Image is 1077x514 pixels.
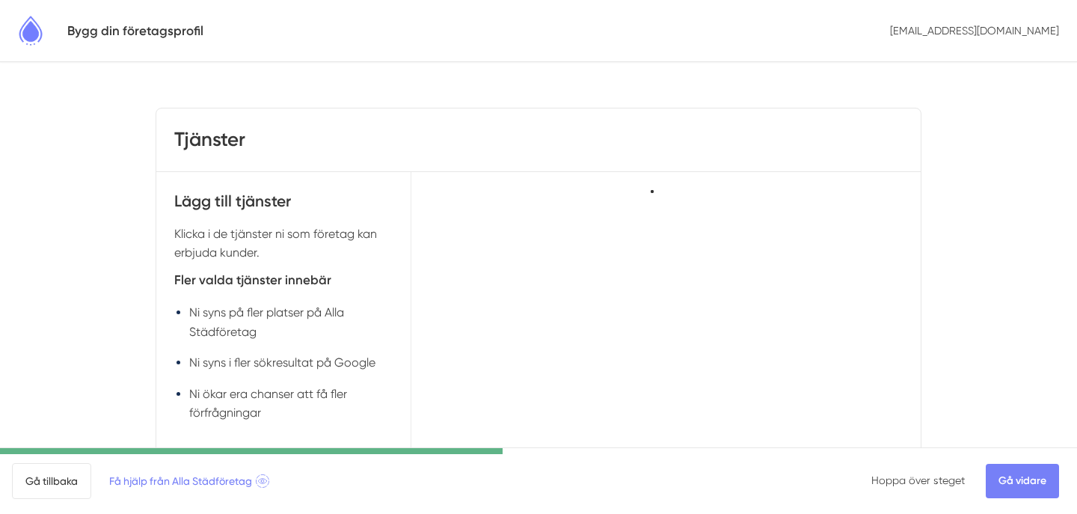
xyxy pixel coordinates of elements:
[189,385,393,423] li: Ni ökar era chanser att få fler förfrågningar
[189,303,393,341] li: Ni syns på fler platser på Alla Städföretag
[174,126,245,153] h3: Tjänster
[871,474,965,486] a: Hoppa över steget
[189,353,393,372] li: Ni syns i fler sökresultat på Google
[174,270,393,294] h5: Fler valda tjänster innebär
[12,463,91,499] a: Gå tillbaka
[986,464,1059,498] a: Gå vidare
[884,17,1065,44] p: [EMAIL_ADDRESS][DOMAIN_NAME]
[174,190,393,224] h4: Lägg till tjänster
[109,473,269,489] span: Få hjälp från Alla Städföretag
[67,21,203,41] h5: Bygg din företagsprofil
[12,12,49,49] img: Alla Städföretag
[174,224,393,263] p: Klicka i de tjänster ni som företag kan erbjuda kunder.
